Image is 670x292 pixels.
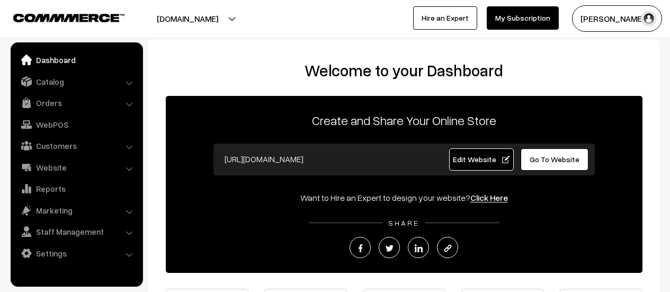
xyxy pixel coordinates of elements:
[13,158,139,177] a: Website
[572,5,662,32] button: [PERSON_NAME]
[641,11,657,26] img: user
[13,72,139,91] a: Catalog
[13,11,106,23] a: COMMMERCE
[413,6,477,30] a: Hire an Expert
[159,61,649,80] h2: Welcome to your Dashboard
[449,148,514,171] a: Edit Website
[487,6,559,30] a: My Subscription
[383,218,425,227] span: SHARE
[521,148,589,171] a: Go To Website
[470,192,508,203] a: Click Here
[13,179,139,198] a: Reports
[13,136,139,155] a: Customers
[13,115,139,134] a: WebPOS
[13,222,139,241] a: Staff Management
[13,244,139,263] a: Settings
[13,201,139,220] a: Marketing
[120,5,255,32] button: [DOMAIN_NAME]
[13,50,139,69] a: Dashboard
[166,191,642,204] div: Want to Hire an Expert to design your website?
[530,155,579,164] span: Go To Website
[13,14,124,22] img: COMMMERCE
[453,155,510,164] span: Edit Website
[166,111,642,130] p: Create and Share Your Online Store
[13,93,139,112] a: Orders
